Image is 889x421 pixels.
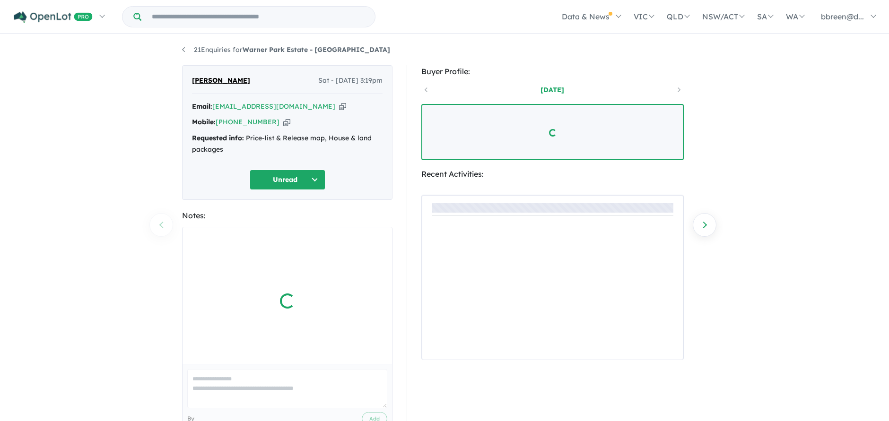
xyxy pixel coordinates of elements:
span: Sat - [DATE] 3:19pm [318,75,383,86]
div: Recent Activities: [421,168,684,180]
div: Notes: [182,209,392,222]
img: Openlot PRO Logo White [14,11,93,23]
strong: Email: [192,102,212,111]
div: Price-list & Release map, House & land packages [192,133,383,155]
strong: Mobile: [192,118,216,126]
a: 21Enquiries forWarner Park Estate - [GEOGRAPHIC_DATA] [182,45,390,54]
span: bbreen@d... [821,12,864,21]
a: [PHONE_NUMBER] [216,118,279,126]
strong: Warner Park Estate - [GEOGRAPHIC_DATA] [243,45,390,54]
span: [PERSON_NAME] [192,75,250,86]
a: [DATE] [512,85,593,95]
nav: breadcrumb [182,44,707,56]
a: [EMAIL_ADDRESS][DOMAIN_NAME] [212,102,335,111]
input: Try estate name, suburb, builder or developer [143,7,373,27]
button: Unread [250,170,325,190]
button: Copy [283,117,290,127]
button: Copy [339,102,346,112]
strong: Requested info: [192,134,244,142]
div: Buyer Profile: [421,65,684,78]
